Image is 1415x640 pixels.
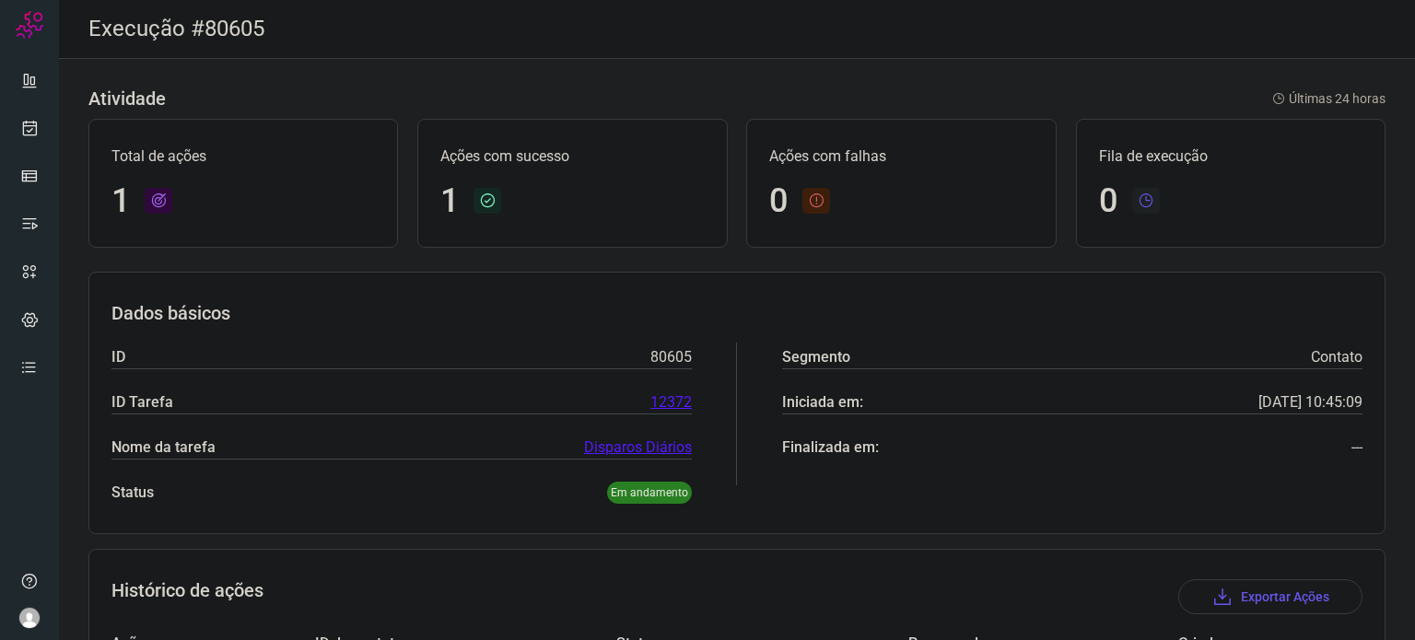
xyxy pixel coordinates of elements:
p: Contato [1311,346,1362,368]
a: Disparos Diários [584,436,692,459]
p: Últimas 24 horas [1272,89,1386,109]
p: --- [1351,436,1362,459]
p: ID Tarefa [111,391,173,413]
p: Status [111,482,154,504]
p: 80605 [650,346,692,368]
p: Segmento [782,346,850,368]
h1: 1 [111,181,130,221]
p: Iniciada em: [782,391,863,413]
h3: Atividade [88,87,166,110]
p: Ações com sucesso [440,145,704,168]
p: Fila de execução [1099,145,1362,168]
h3: Histórico de ações [111,579,263,614]
p: Finalizada em: [782,436,879,459]
p: Nome da tarefa [111,436,216,459]
img: avatar-user-boy.jpg [18,607,41,629]
img: Logo [16,11,43,39]
p: ID [111,346,125,368]
p: Em andamento [607,482,692,504]
p: [DATE] 10:45:09 [1258,391,1362,413]
p: Ações com falhas [769,145,1033,168]
h1: 0 [769,181,788,221]
h1: 1 [440,181,459,221]
h3: Dados básicos [111,302,1362,324]
button: Exportar Ações [1178,579,1362,614]
h2: Execução #80605 [88,16,264,42]
p: Total de ações [111,145,375,168]
h1: 0 [1099,181,1117,221]
a: 12372 [650,391,692,413]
